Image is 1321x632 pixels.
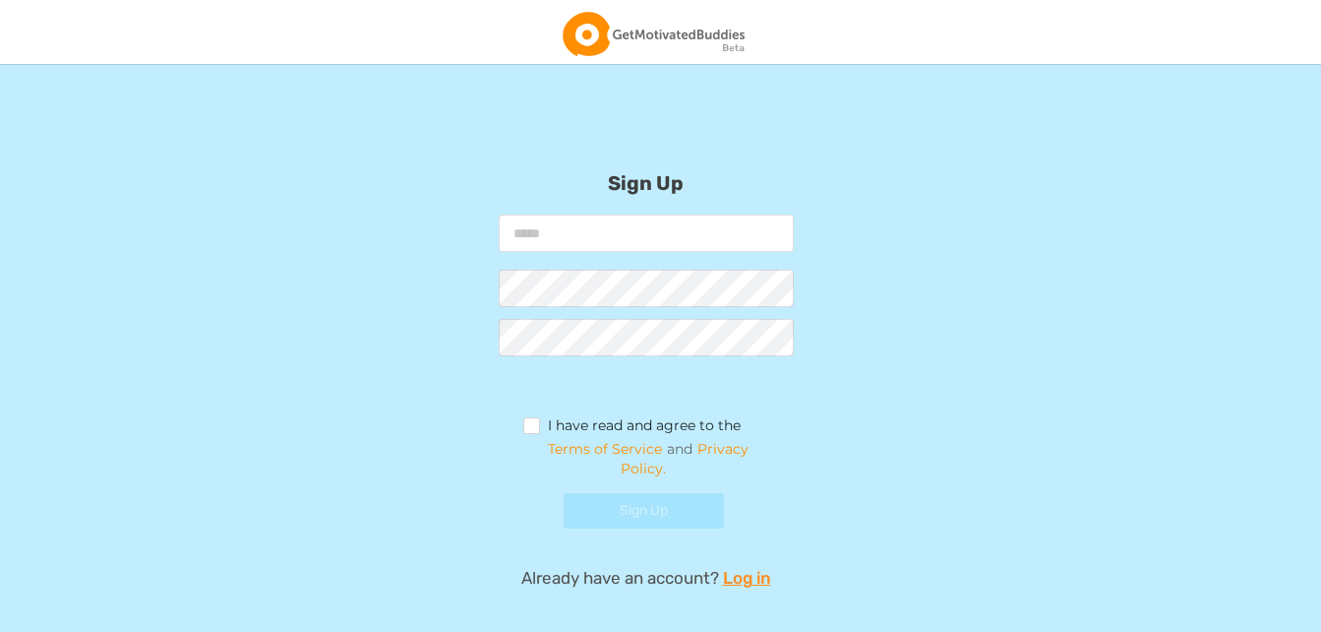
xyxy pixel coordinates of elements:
[523,417,742,439] label: I have read and agree to the
[523,439,769,478] span: and
[253,122,1040,195] h2: Sign Up
[253,566,1040,590] p: Already have an account?
[723,566,771,590] a: Log in
[1254,565,1301,612] iframe: Intercom live chat
[548,440,662,458] a: Terms of Service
